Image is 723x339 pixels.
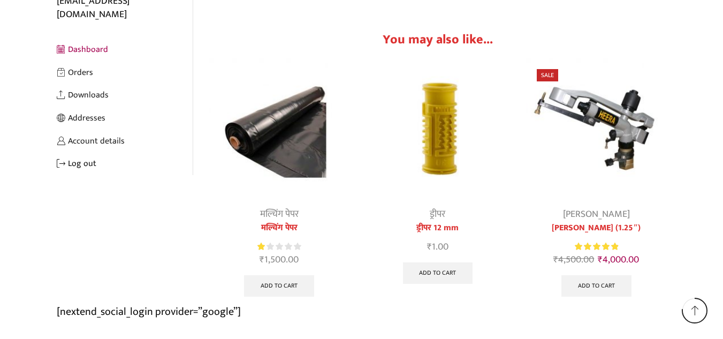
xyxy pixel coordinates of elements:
[257,241,266,252] span: Rated out of 5
[526,222,666,235] a: [PERSON_NAME] (1.25″)
[57,38,193,61] a: Dashboard
[427,239,448,255] bdi: 1.00
[553,252,594,268] bdi: 4,500.00
[368,222,508,235] a: ड्रीपर 12 mm
[260,206,299,222] a: मल्चिंग पेपर
[257,241,301,252] div: Rated 1.00 out of 5
[598,252,639,268] bdi: 4,000.00
[57,152,193,175] a: Log out
[430,206,445,222] a: ड्रीपर
[526,58,666,199] img: Heera Raingun
[209,222,349,235] a: मल्चिंग पेपर
[575,241,618,252] div: Rated 5.00 out of 5
[368,58,508,199] img: dripprt 12mm
[57,130,193,153] a: Account details
[575,241,618,252] span: Rated out of 5
[520,53,673,303] div: 3 / 7
[260,252,264,268] span: ₹
[260,252,299,268] bdi: 1,500.00
[57,61,193,84] a: Orders
[209,58,349,199] img: Mulching Paper
[57,84,193,107] a: Downloads
[403,262,473,284] a: Add to cart: “ड्रीपर 12 mm”
[383,29,493,50] span: You may also like...
[553,252,558,268] span: ₹
[203,53,356,303] div: 1 / 7
[537,69,558,81] span: Sale
[244,275,314,297] a: Add to cart: “मल्चिंग पेपर”
[598,252,603,268] span: ₹
[561,275,631,297] a: Add to cart: “हिरा रेनगन (1.25")”
[361,53,514,290] div: 2 / 7
[57,107,193,130] a: Addresses
[563,206,630,222] a: [PERSON_NAME]
[427,239,432,255] span: ₹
